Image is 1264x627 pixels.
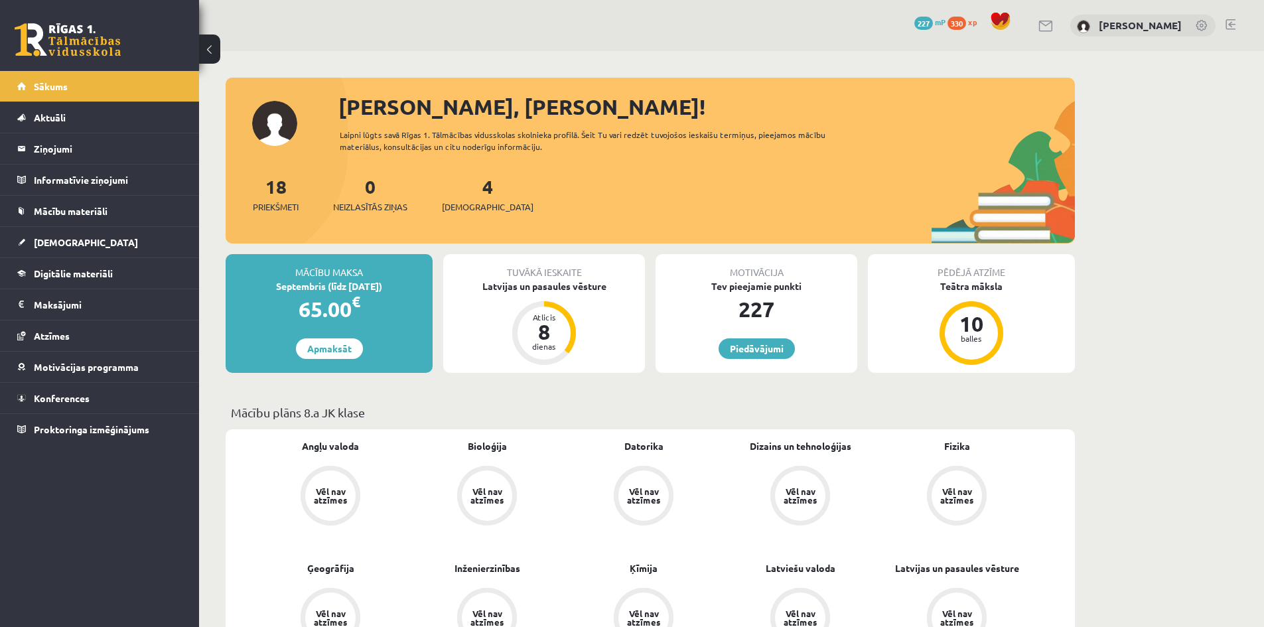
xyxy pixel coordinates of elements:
[868,254,1075,279] div: Pēdējā atzīme
[895,561,1019,575] a: Latvijas un pasaules vēsture
[231,403,1070,421] p: Mācību plāns 8.a JK klase
[948,17,983,27] a: 330 xp
[338,91,1075,123] div: [PERSON_NAME], [PERSON_NAME]!
[868,279,1075,293] div: Teātra māksla
[468,487,506,504] div: Vēl nav atzīmes
[253,200,299,214] span: Priekšmeti
[719,338,795,359] a: Piedāvājumi
[782,487,819,504] div: Vēl nav atzīmes
[296,338,363,359] a: Apmaksāt
[443,279,645,367] a: Latvijas un pasaules vēsture Atlicis 8 dienas
[34,236,138,248] span: [DEMOGRAPHIC_DATA]
[1077,20,1090,33] img: Alina Ščerbicka
[17,227,182,257] a: [DEMOGRAPHIC_DATA]
[17,71,182,102] a: Sākums
[340,129,849,153] div: Laipni lūgts savā Rīgas 1. Tālmācības vidusskolas skolnieka profilā. Šeit Tu vari redzēt tuvojošo...
[17,414,182,445] a: Proktoringa izmēģinājums
[935,17,946,27] span: mP
[938,487,975,504] div: Vēl nav atzīmes
[307,561,354,575] a: Ģeogrāfija
[252,466,409,528] a: Vēl nav atzīmes
[625,487,662,504] div: Vēl nav atzīmes
[34,267,113,279] span: Digitālie materiāli
[722,466,878,528] a: Vēl nav atzīmes
[455,561,520,575] a: Inženierzinības
[17,102,182,133] a: Aktuāli
[565,466,722,528] a: Vēl nav atzīmes
[630,561,658,575] a: Ķīmija
[944,439,970,453] a: Fizika
[468,609,506,626] div: Vēl nav atzīmes
[17,289,182,320] a: Maksājumi
[34,392,90,404] span: Konferences
[409,466,565,528] a: Vēl nav atzīmes
[948,17,966,30] span: 330
[226,279,433,293] div: Septembris (līdz [DATE])
[17,196,182,226] a: Mācību materiāli
[34,133,182,164] legend: Ziņojumi
[624,439,664,453] a: Datorika
[938,609,975,626] div: Vēl nav atzīmes
[34,80,68,92] span: Sākums
[968,17,977,27] span: xp
[253,174,299,214] a: 18Priekšmeti
[352,292,360,311] span: €
[656,279,857,293] div: Tev pieejamie punkti
[17,383,182,413] a: Konferences
[226,254,433,279] div: Mācību maksa
[442,174,533,214] a: 4[DEMOGRAPHIC_DATA]
[878,466,1035,528] a: Vēl nav atzīmes
[34,361,139,373] span: Motivācijas programma
[443,254,645,279] div: Tuvākā ieskaite
[524,313,564,321] div: Atlicis
[226,293,433,325] div: 65.00
[468,439,507,453] a: Bioloģija
[15,23,121,56] a: Rīgas 1. Tālmācības vidusskola
[17,320,182,351] a: Atzīmes
[868,279,1075,367] a: Teātra māksla 10 balles
[524,342,564,350] div: dienas
[17,133,182,164] a: Ziņojumi
[34,165,182,195] legend: Informatīvie ziņojumi
[443,279,645,293] div: Latvijas un pasaules vēsture
[442,200,533,214] span: [DEMOGRAPHIC_DATA]
[333,174,407,214] a: 0Neizlasītās ziņas
[312,487,349,504] div: Vēl nav atzīmes
[17,165,182,195] a: Informatīvie ziņojumi
[766,561,835,575] a: Latviešu valoda
[656,293,857,325] div: 227
[34,111,66,123] span: Aktuāli
[750,439,851,453] a: Dizains un tehnoloģijas
[34,423,149,435] span: Proktoringa izmēģinājums
[312,609,349,626] div: Vēl nav atzīmes
[34,330,70,342] span: Atzīmes
[914,17,946,27] a: 227 mP
[1099,19,1182,32] a: [PERSON_NAME]
[625,609,662,626] div: Vēl nav atzīmes
[34,289,182,320] legend: Maksājumi
[302,439,359,453] a: Angļu valoda
[782,609,819,626] div: Vēl nav atzīmes
[17,352,182,382] a: Motivācijas programma
[17,258,182,289] a: Digitālie materiāli
[34,205,107,217] span: Mācību materiāli
[524,321,564,342] div: 8
[656,254,857,279] div: Motivācija
[951,313,991,334] div: 10
[951,334,991,342] div: balles
[914,17,933,30] span: 227
[333,200,407,214] span: Neizlasītās ziņas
